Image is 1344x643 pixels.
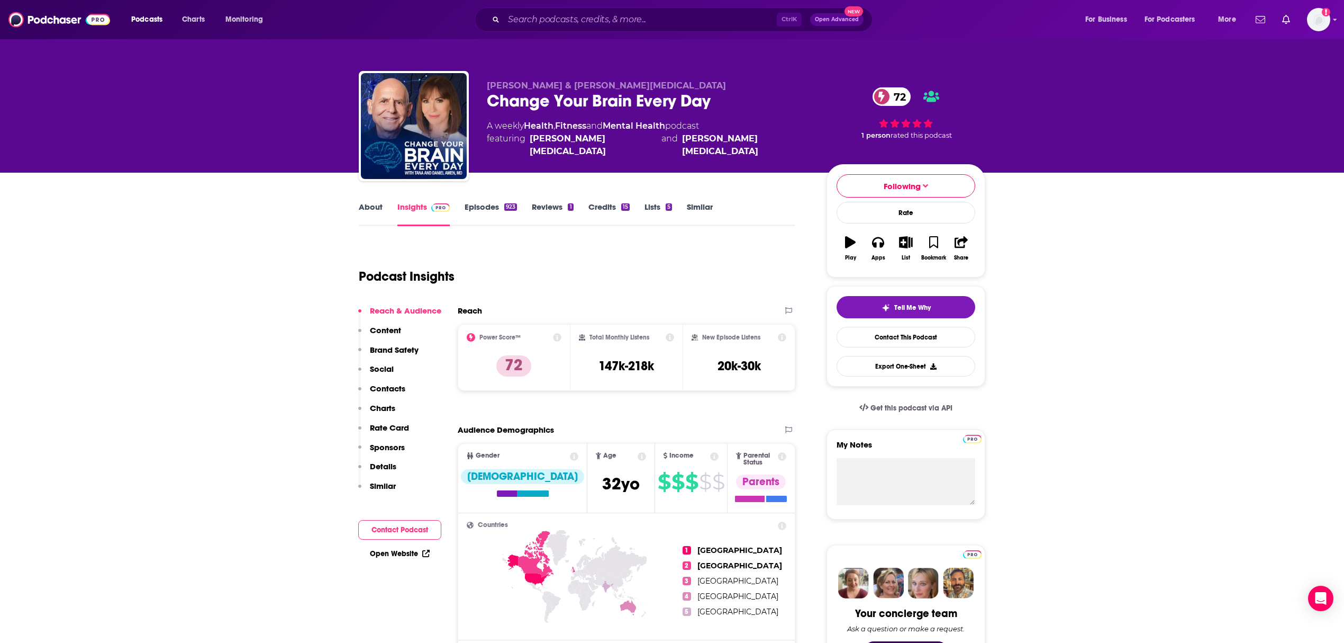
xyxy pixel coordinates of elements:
a: Charts [175,11,211,28]
h2: Total Monthly Listens [589,334,649,341]
p: Social [370,364,394,374]
span: For Podcasters [1145,12,1195,27]
span: and [661,132,678,158]
img: Podchaser Pro [963,550,982,559]
button: Open AdvancedNew [810,13,864,26]
button: tell me why sparkleTell Me Why [837,296,975,318]
a: About [359,202,383,226]
label: My Notes [837,440,975,458]
div: Ask a question or make a request. [847,624,965,633]
button: List [892,229,920,267]
a: Get this podcast via API [851,395,961,421]
button: Brand Safety [358,345,419,364]
img: Podchaser - Follow, Share and Rate Podcasts [8,10,110,30]
a: Show notifications dropdown [1278,11,1294,29]
h2: Power Score™ [479,334,521,341]
button: Charts [358,403,395,423]
a: Lists5 [644,202,672,226]
span: Gender [476,452,500,459]
a: Tana Amen [682,132,810,158]
a: Dr. Daniel Amen [530,132,657,158]
h1: Podcast Insights [359,269,455,284]
p: Content [370,325,401,335]
img: tell me why sparkle [882,303,890,312]
span: [GEOGRAPHIC_DATA] [697,546,782,555]
p: Contacts [370,383,405,394]
span: Following [884,181,921,191]
input: Search podcasts, credits, & more... [504,11,777,28]
h2: Audience Demographics [458,425,554,435]
div: Rate [837,202,975,224]
div: Parents [736,475,786,489]
span: Age [603,452,616,459]
span: $ [712,474,724,490]
span: $ [685,474,698,490]
button: open menu [1211,11,1249,28]
div: Share [954,255,968,261]
button: Play [837,229,864,267]
img: Change Your Brain Every Day [361,73,467,179]
div: 923 [504,203,517,211]
span: and [586,121,603,131]
img: Sydney Profile [838,568,869,599]
div: [DEMOGRAPHIC_DATA] [461,469,584,484]
button: Sponsors [358,442,405,462]
a: Pro website [963,433,982,443]
span: 1 person [861,131,891,139]
span: New [844,6,864,16]
a: Contact This Podcast [837,327,975,347]
div: 1 [568,203,573,211]
button: Contact Podcast [358,520,441,540]
span: Income [669,452,694,459]
p: 72 [496,355,531,377]
button: Details [358,461,396,481]
p: Similar [370,481,396,491]
span: 4 [683,592,691,601]
a: Pro website [963,549,982,559]
img: Podchaser Pro [963,435,982,443]
span: [PERSON_NAME] & [PERSON_NAME][MEDICAL_DATA] [487,81,726,91]
span: Get this podcast via API [870,404,952,413]
button: Content [358,325,401,345]
h2: New Episode Listens [702,334,760,341]
span: For Business [1085,12,1127,27]
p: Brand Safety [370,345,419,355]
div: Search podcasts, credits, & more... [485,7,883,32]
div: Bookmark [921,255,946,261]
a: Open Website [370,549,430,558]
button: Similar [358,481,396,501]
span: Logged in as aci-podcast [1307,8,1330,31]
p: Reach & Audience [370,306,441,316]
h3: 147k-218k [598,358,654,374]
span: 5 [683,608,691,616]
div: 5 [666,203,672,211]
button: Social [358,364,394,383]
a: Similar [687,202,713,226]
img: Podchaser Pro [431,203,450,212]
a: Mental Health [603,121,665,131]
span: 2 [683,561,691,570]
span: , [553,121,555,131]
span: 32 yo [602,474,640,494]
p: Details [370,461,396,471]
button: Show profile menu [1307,8,1330,31]
a: Episodes923 [465,202,517,226]
span: More [1218,12,1236,27]
div: Open Intercom Messenger [1308,586,1333,611]
span: Tell Me Why [894,303,931,312]
a: Reviews1 [532,202,573,226]
div: A weekly podcast [487,120,810,158]
button: Following [837,174,975,198]
span: $ [658,474,670,490]
button: open menu [1138,11,1211,28]
span: Podcasts [131,12,162,27]
a: Credits15 [588,202,630,226]
button: Share [948,229,975,267]
button: Reach & Audience [358,306,441,325]
div: 15 [621,203,630,211]
span: $ [671,474,684,490]
span: 3 [683,577,691,585]
span: [GEOGRAPHIC_DATA] [697,561,782,570]
span: [GEOGRAPHIC_DATA] [697,576,778,586]
span: Monitoring [225,12,263,27]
